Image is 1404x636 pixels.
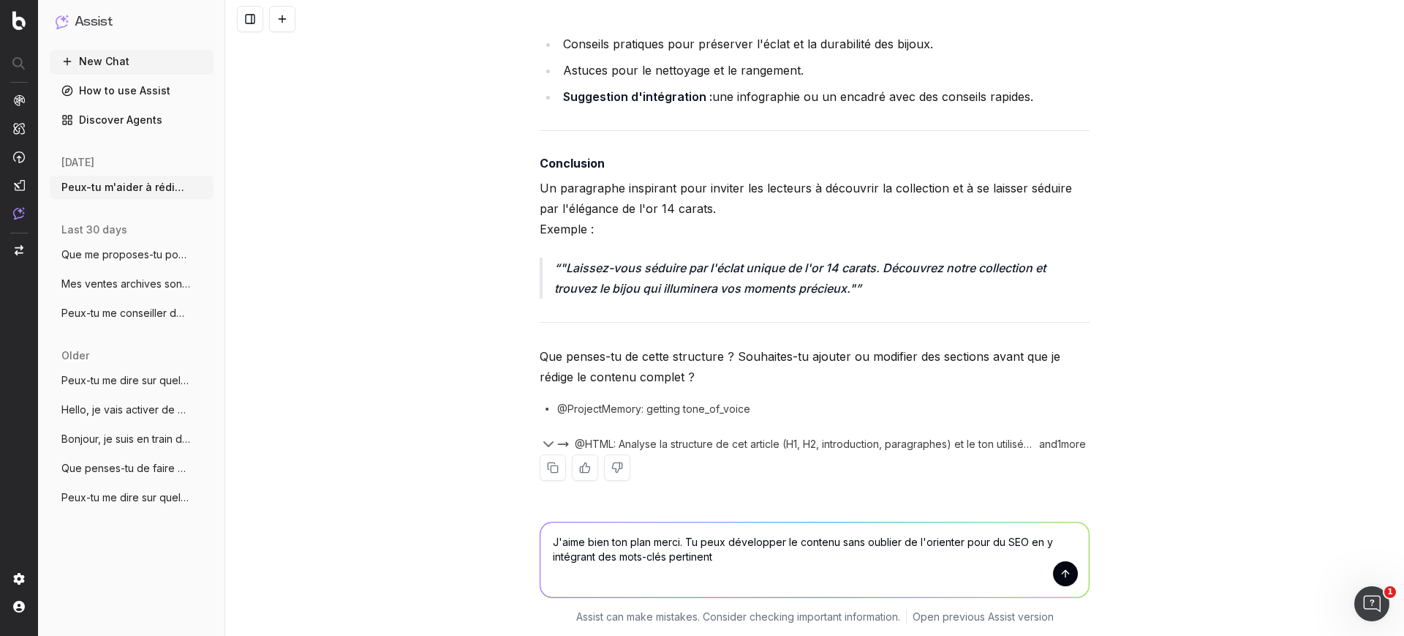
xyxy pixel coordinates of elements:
[13,94,25,106] img: Analytics
[554,258,1090,299] p: "Laissez-vous séduire par l'éclat unique de l'or 14 carats. Découvrez notre collection et trouvez...
[50,108,214,132] a: Discover Agents
[75,12,113,32] h1: Assist
[61,247,190,262] span: Que me proposes-tu pour améliorer mon ar
[50,398,214,422] button: Hello, je vais activer de nouveaux produ
[1033,437,1090,452] div: and 1 more
[540,156,605,171] strong: Conclusion
[50,176,214,199] button: Peux-tu m'aider à rédiger un article pou
[50,50,214,73] button: New Chat
[50,427,214,451] button: Bonjour, je suis en train de créer un no
[61,461,190,476] span: Que penses-tu de faire un article "Quel
[50,302,214,325] button: Peux-tu me conseiller des mots-clés sur
[557,437,1033,452] button: @HTML: Analyse la structure de cet article (H1, H2, introduction, paragraphes) et le ton utilisé....
[50,272,214,296] button: Mes ventes archives sont terminées sur m
[50,79,214,102] a: How to use Assist
[50,369,214,392] button: Peux-tu me dire sur quels mot-clés je do
[56,15,69,29] img: Assist
[61,155,94,170] span: [DATE]
[15,245,23,255] img: Switch project
[575,437,1033,452] span: @HTML: Analyse la structure de cet article (H1, H2, introduction, paragraphes) et le ton utilisé....
[13,151,25,163] img: Activation
[540,523,1089,597] textarea: J'aime bien ton plan merci. Tu peux développer le contenu sans oublier de l'orienter pour du SEO ...
[61,180,190,195] span: Peux-tu m'aider à rédiger un article pou
[559,86,1090,107] li: une infographie ou un encadré avec des conseils rapides.
[61,277,190,291] span: Mes ventes archives sont terminées sur m
[13,601,25,613] img: My account
[559,60,1090,81] li: Astuces pour le nettoyage et le rangement.
[50,486,214,509] button: Peux-tu me dire sur quels mots clés auto
[576,610,900,624] p: Assist can make mistakes. Consider checking important information.
[50,243,214,266] button: Que me proposes-tu pour améliorer mon ar
[540,178,1090,239] p: Un paragraphe inspirant pour inviter les lecteurs à découvrir la collection et à se laisser sédui...
[61,348,89,363] span: older
[913,610,1054,624] a: Open previous Assist version
[13,122,25,135] img: Intelligence
[540,346,1090,387] p: Que penses-tu de cette structure ? Souhaites-tu ajouter ou modifier des sections avant que je réd...
[13,573,25,585] img: Setting
[50,457,214,480] button: Que penses-tu de faire un article "Quel
[557,402,750,416] span: @ProjectMemory: getting tone_of_voice
[1354,586,1389,621] iframe: Intercom live chat
[13,207,25,220] img: Assist
[13,179,25,191] img: Studio
[559,34,1090,54] li: Conseils pratiques pour préserver l'éclat et la durabilité des bijoux.
[1384,586,1396,598] span: 1
[61,432,190,446] span: Bonjour, je suis en train de créer un no
[61,306,190,321] span: Peux-tu me conseiller des mots-clés sur
[61,490,190,505] span: Peux-tu me dire sur quels mots clés auto
[12,11,26,30] img: Botify logo
[61,373,190,388] span: Peux-tu me dire sur quels mot-clés je do
[61,403,190,417] span: Hello, je vais activer de nouveaux produ
[563,89,712,104] strong: Suggestion d'intégration :
[56,12,208,32] button: Assist
[61,222,127,237] span: last 30 days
